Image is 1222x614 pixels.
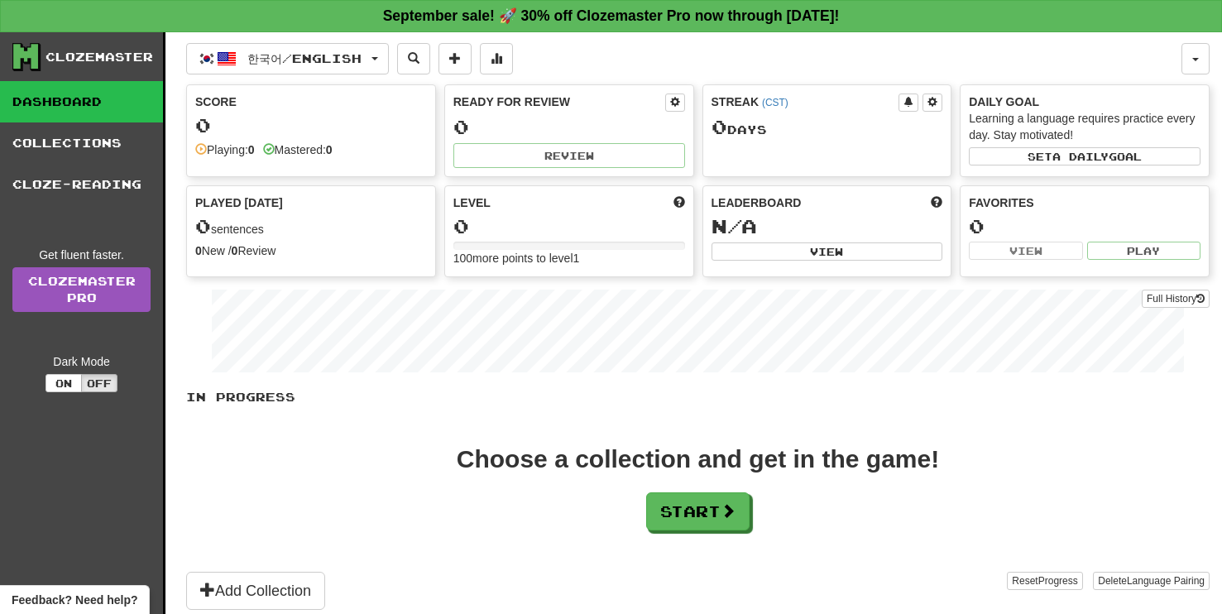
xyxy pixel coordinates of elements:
div: Clozemaster [46,49,153,65]
div: 0 [453,216,685,237]
strong: 0 [326,143,333,156]
div: Favorites [969,194,1200,211]
button: Off [81,374,117,392]
button: DeleteLanguage Pairing [1093,572,1210,590]
div: sentences [195,216,427,237]
div: New / Review [195,242,427,259]
span: Open feedback widget [12,592,137,608]
p: In Progress [186,389,1210,405]
div: Mastered: [263,142,333,158]
div: Daily Goal [969,94,1200,110]
div: Playing: [195,142,255,158]
button: ResetProgress [1007,572,1082,590]
a: (CST) [762,97,788,108]
button: Full History [1142,290,1210,308]
span: 0 [712,115,727,138]
div: 0 [195,115,427,136]
div: Ready for Review [453,94,665,110]
a: ClozemasterPro [12,267,151,312]
button: Add Collection [186,572,325,610]
button: On [46,374,82,392]
div: Get fluent faster. [12,247,151,263]
span: Level [453,194,491,211]
strong: September sale! 🚀 30% off Clozemaster Pro now through [DATE]! [383,7,840,24]
div: Dark Mode [12,353,151,370]
button: Play [1087,242,1200,260]
span: This week in points, UTC [931,194,942,211]
div: 0 [969,216,1200,237]
strong: 0 [248,143,255,156]
div: 0 [453,117,685,137]
strong: 0 [232,244,238,257]
span: Progress [1038,575,1078,587]
button: 한국어/English [186,43,389,74]
button: Add sentence to collection [438,43,472,74]
span: N/A [712,214,757,237]
div: Score [195,94,427,110]
div: Streak [712,94,899,110]
button: Seta dailygoal [969,147,1200,165]
span: Leaderboard [712,194,802,211]
span: Played [DATE] [195,194,283,211]
button: View [969,242,1082,260]
div: Learning a language requires practice every day. Stay motivated! [969,110,1200,143]
button: View [712,242,943,261]
span: Language Pairing [1127,575,1205,587]
button: Start [646,492,750,530]
span: 0 [195,214,211,237]
button: Search sentences [397,43,430,74]
button: Review [453,143,685,168]
div: Day s [712,117,943,138]
span: 한국어 / English [247,51,362,65]
div: 100 more points to level 1 [453,250,685,266]
div: Choose a collection and get in the game! [457,447,939,472]
strong: 0 [195,244,202,257]
button: More stats [480,43,513,74]
span: a daily [1052,151,1109,162]
span: Score more points to level up [673,194,685,211]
